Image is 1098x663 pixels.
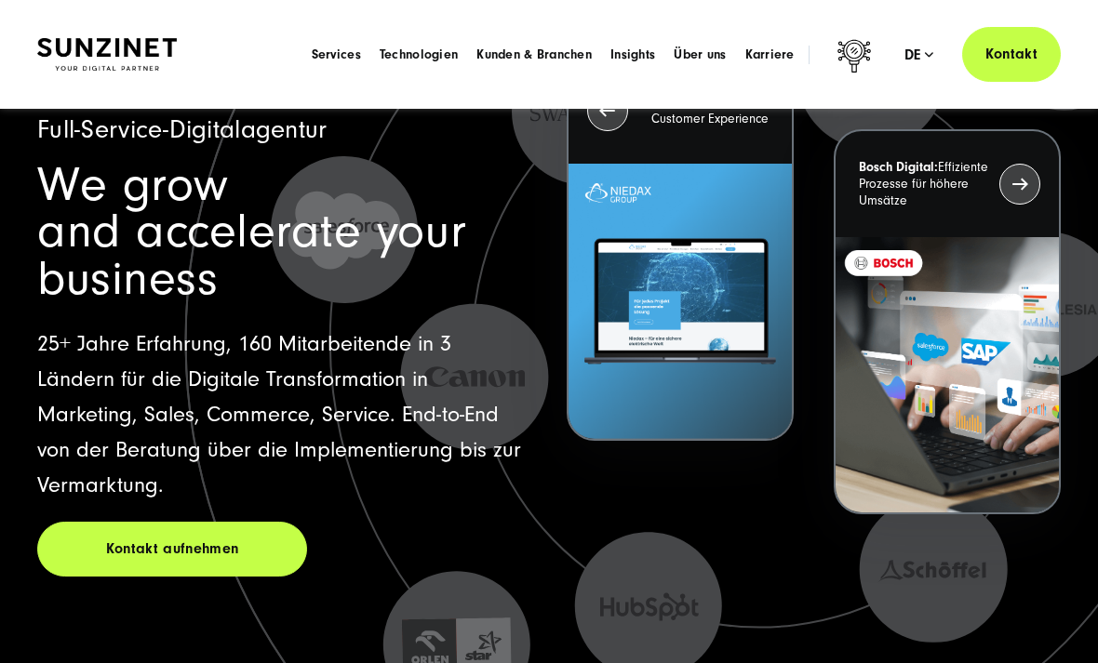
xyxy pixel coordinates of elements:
[859,159,989,209] p: Effiziente Prozesse für höhere Umsätze
[904,46,934,64] div: de
[834,129,1061,514] button: Bosch Digital:Effiziente Prozesse für höhere Umsätze BOSCH - Kundeprojekt - Digital Transformatio...
[836,237,1059,512] img: BOSCH - Kundeprojekt - Digital Transformation Agentur SUNZINET
[638,94,769,127] p: 360° Customer Experience
[674,46,726,64] a: Über uns
[567,56,794,441] button: Niedax Group:360° Customer Experience Letztes Projekt von Niedax. Ein Laptop auf dem die Niedax W...
[37,522,307,577] a: Kontakt aufnehmen
[312,46,361,64] a: Services
[37,157,466,306] span: We grow and accelerate your business
[37,38,177,71] img: SUNZINET Full Service Digital Agentur
[37,326,531,503] p: 25+ Jahre Erfahrung, 160 Mitarbeitende in 3 Ländern für die Digitale Transformation in Marketing,...
[476,46,592,64] a: Kunden & Branchen
[859,160,938,175] strong: Bosch Digital:
[380,46,458,64] a: Technologien
[610,46,655,64] a: Insights
[962,27,1061,82] a: Kontakt
[37,115,328,144] span: Full-Service-Digitalagentur
[569,164,792,439] img: Letztes Projekt von Niedax. Ein Laptop auf dem die Niedax Website geöffnet ist, auf blauem Hinter...
[745,46,795,64] a: Karriere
